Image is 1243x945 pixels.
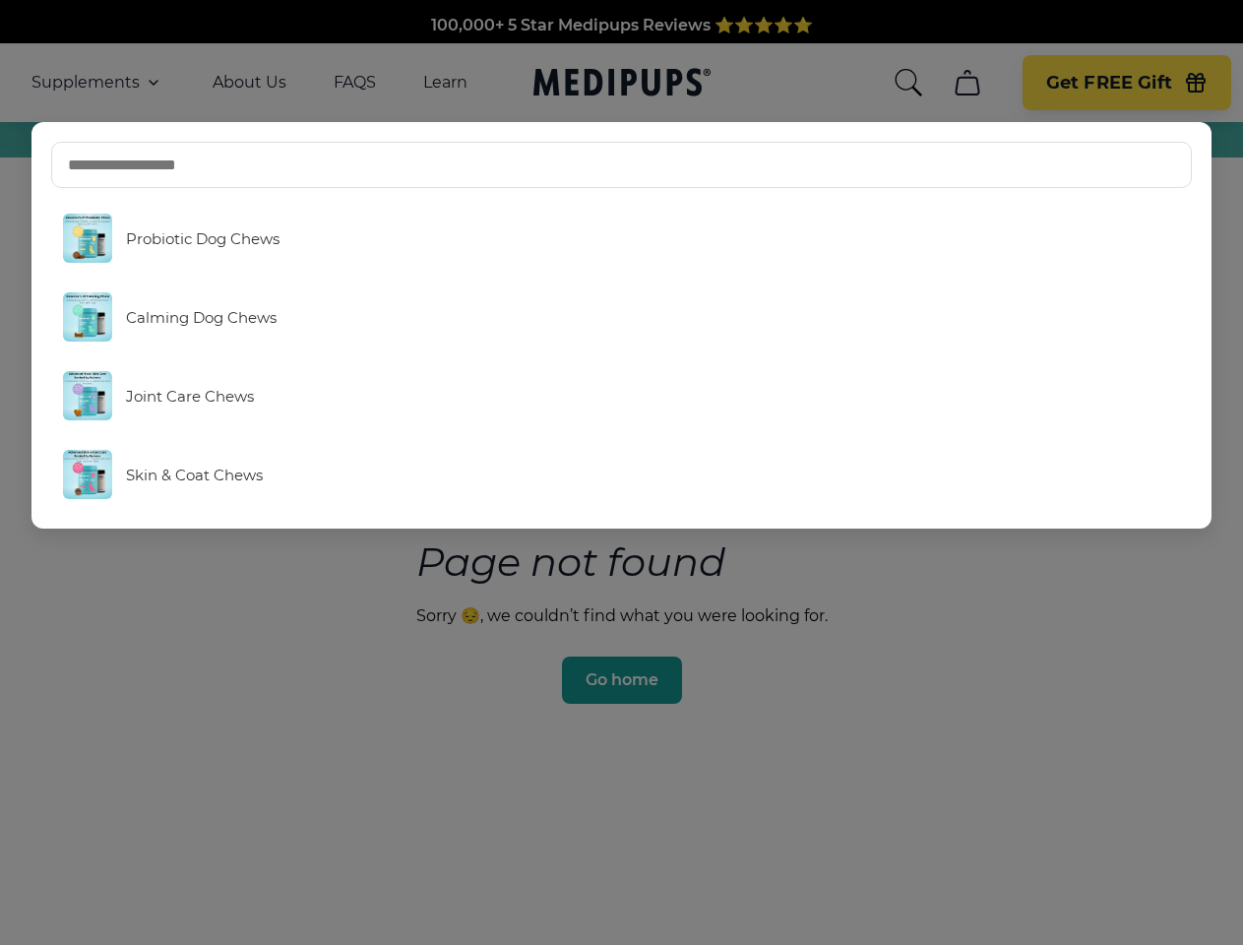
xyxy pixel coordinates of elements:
[63,292,112,342] img: Calming Dog Chews
[51,204,1193,273] a: Probiotic Dog Chews
[63,371,112,420] img: Joint Care Chews
[126,466,263,484] span: Skin & Coat Chews
[63,214,112,263] img: Probiotic Dog Chews
[126,308,277,327] span: Calming Dog Chews
[51,283,1193,351] a: Calming Dog Chews
[51,440,1193,509] a: Skin & Coat Chews
[63,450,112,499] img: Skin & Coat Chews
[126,229,280,248] span: Probiotic Dog Chews
[126,387,254,406] span: Joint Care Chews
[51,361,1193,430] a: Joint Care Chews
